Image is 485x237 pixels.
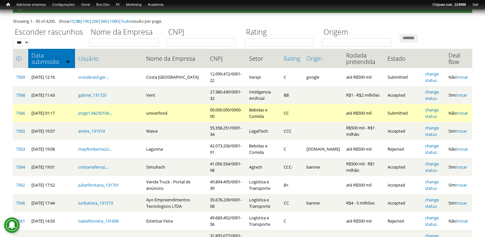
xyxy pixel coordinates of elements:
td: Sim [445,176,472,194]
td: Inteligencia Artificial [246,86,280,104]
img: ordem crescente [66,59,70,64]
label: Esconder rascunhos [13,27,85,38]
td: até R$500 mil [343,176,384,194]
td: [DATE] 19:57 [28,122,75,140]
td: R$4 - 5 milhões [343,194,384,212]
a: Rating [284,55,300,62]
a: 7565 [16,128,25,134]
td: Accepted [384,158,422,176]
td: Sim [445,194,472,212]
a: Início [3,2,13,8]
td: Logística e Transporte [246,194,280,212]
a: trocar [455,128,467,134]
a: jorge1.44250104... [78,110,112,116]
td: Bebidas e Comida [246,104,280,122]
a: change status [425,125,439,137]
td: BB [280,86,303,104]
a: Origin [306,55,340,62]
td: B+ [280,176,303,194]
a: julianfontana_131701 [78,182,119,188]
td: Costa [GEOGRAPHIC_DATA] [143,68,207,86]
td: Submitted [384,68,422,86]
td: Rejected [384,212,422,230]
a: change status [425,143,439,155]
td: C [280,212,303,230]
a: change status [425,89,439,101]
td: Não [445,212,472,230]
a: 10 [69,18,74,24]
a: Usuário [78,55,139,62]
a: trocar [455,182,467,188]
a: 7563 [16,146,25,152]
a: andre_131574 [78,128,105,134]
td: 49.683.492/0001-56 [207,212,246,230]
a: iuribatista_131573 [78,200,113,206]
td: até R$500 mil [343,104,384,122]
td: Bebidas e Comida [246,140,280,158]
a: Tudo [121,18,131,24]
a: gabriel_131720 [78,92,106,98]
td: Accepted [384,176,422,194]
a: trocar [456,146,468,152]
td: Logística e Transporte [246,176,280,194]
label: Origem [322,27,395,38]
label: Rating [244,27,318,38]
td: Sim [445,158,472,176]
a: trocar [456,218,468,224]
td: Não [445,140,472,158]
td: 35.678.239/0001-08 [207,194,246,212]
td: Submitted [384,104,422,122]
td: Simultech [143,158,207,176]
a: 7568 [16,92,25,98]
a: Configurações [49,2,78,8]
td: [DATE] 19:01 [28,158,75,176]
td: Accepted [384,122,422,140]
th: Nome da Empresa [143,49,207,68]
td: Waive [143,122,207,140]
td: 55.358.251/0001-34 [207,122,246,140]
td: Venda Truck - Portal de anúncios [143,176,207,194]
a: Geral [78,2,93,8]
a: trocar [455,200,467,206]
td: [DOMAIN_NAME] [303,140,343,158]
td: Varejo [246,68,280,86]
a: Olájoao.ruiz_124888 [429,2,469,8]
a: Marketing [123,2,145,8]
a: 7566 [16,110,25,116]
td: Vent [143,86,207,104]
td: R$500 mil - R$1 milhão [343,158,384,176]
div: Showing 1 - 50 of 4200. Show | | | | | | results per page. [13,18,472,24]
a: RI [113,2,123,8]
a: cristianeferraz... [78,164,108,170]
a: mayllonbertazzi... [78,146,112,152]
a: isabel0costta_131696 [78,218,119,224]
a: change status [425,71,439,83]
label: Nome da Empresa [89,27,163,38]
a: change status [425,161,439,173]
td: até R$500 mil [343,212,384,230]
a: trocar [456,110,468,116]
th: Rodada pretendida [343,49,384,68]
a: 200 [92,18,98,24]
td: [DATE] 01:17 [28,104,75,122]
td: C [280,140,303,158]
td: CCC- [280,158,303,176]
a: Data submissão [31,52,72,65]
th: Setor [246,49,280,68]
a: 50 [76,18,80,24]
a: Adicionar empresa [13,2,49,8]
a: 7561 [16,218,25,224]
span: Início [6,2,10,7]
td: até R$500 mil [343,68,384,86]
a: change status [425,215,439,227]
a: change status [425,179,439,191]
td: 00.000.000/0000-00 [207,104,246,122]
a: trocar [455,92,467,98]
td: Ayo Empreendimentos Tecnologicos LTDA [143,194,207,212]
td: [DATE] 12:16 [28,68,75,86]
a: change status [425,107,439,119]
a: trocar [455,164,467,170]
td: [DATE] 19:08 [28,140,75,158]
td: 27.380.430/0001-32 [207,86,246,104]
td: CC [280,194,303,212]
